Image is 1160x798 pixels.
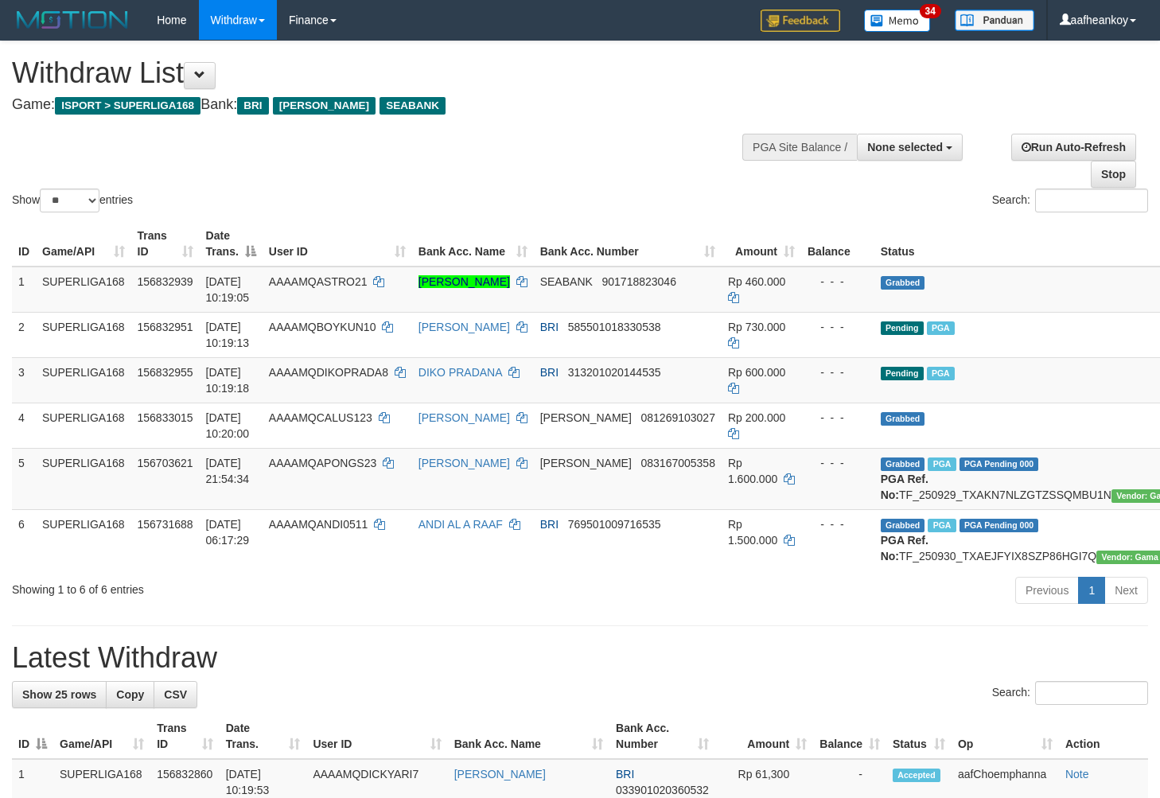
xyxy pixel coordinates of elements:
img: panduan.png [955,10,1034,31]
span: PGA Pending [960,519,1039,532]
input: Search: [1035,681,1148,705]
a: Copy [106,681,154,708]
span: [PERSON_NAME] [540,457,632,469]
span: 156703621 [138,457,193,469]
img: Button%20Memo.svg [864,10,931,32]
span: Rp 460.000 [728,275,785,288]
span: AAAAMQASTRO21 [269,275,368,288]
span: 156832939 [138,275,193,288]
a: Note [1065,768,1089,780]
span: 156731688 [138,518,193,531]
th: Date Trans.: activate to sort column ascending [220,714,307,759]
a: 1 [1078,577,1105,604]
a: Run Auto-Refresh [1011,134,1136,161]
th: User ID: activate to sort column ascending [263,221,412,267]
span: Show 25 rows [22,688,96,701]
span: [DATE] 10:19:05 [206,275,250,304]
a: Show 25 rows [12,681,107,708]
span: PGA Pending [960,457,1039,471]
span: Marked by aafsengchandara [927,321,955,335]
span: ISPORT > SUPERLIGA168 [55,97,200,115]
label: Search: [992,681,1148,705]
div: - - - [808,364,868,380]
th: Bank Acc. Number: activate to sort column ascending [609,714,715,759]
span: [PERSON_NAME] [273,97,376,115]
label: Show entries [12,189,133,212]
span: SEABANK [540,275,593,288]
a: Next [1104,577,1148,604]
td: SUPERLIGA168 [36,509,131,570]
span: BRI [540,366,559,379]
td: 2 [12,312,36,357]
span: Marked by aafchhiseyha [928,457,956,471]
span: Rp 730.000 [728,321,785,333]
a: DIKO PRADANA [418,366,502,379]
span: [DATE] 21:54:34 [206,457,250,485]
span: 34 [920,4,941,18]
span: Copy 083167005358 to clipboard [641,457,715,469]
a: ANDI AL A RAAF [418,518,503,531]
span: 156832951 [138,321,193,333]
span: Rp 1.600.000 [728,457,777,485]
span: Rp 600.000 [728,366,785,379]
span: [PERSON_NAME] [540,411,632,424]
img: Feedback.jpg [761,10,840,32]
span: Copy [116,688,144,701]
td: 1 [12,267,36,313]
span: AAAAMQAPONGS23 [269,457,376,469]
a: [PERSON_NAME] [418,411,510,424]
span: Copy 901718823046 to clipboard [602,275,676,288]
a: [PERSON_NAME] [454,768,546,780]
td: SUPERLIGA168 [36,448,131,509]
th: Balance: activate to sort column ascending [813,714,886,759]
th: Game/API: activate to sort column ascending [53,714,150,759]
span: AAAAMQANDI0511 [269,518,368,531]
th: Status: activate to sort column ascending [886,714,952,759]
td: 3 [12,357,36,403]
span: BRI [616,768,634,780]
td: 5 [12,448,36,509]
span: Grabbed [881,519,925,532]
span: SEABANK [380,97,446,115]
button: None selected [857,134,963,161]
span: AAAAMQDIKOPRADA8 [269,366,388,379]
span: Rp 200.000 [728,411,785,424]
div: Showing 1 to 6 of 6 entries [12,575,472,598]
span: BRI [540,321,559,333]
input: Search: [1035,189,1148,212]
span: Copy 081269103027 to clipboard [641,411,715,424]
td: SUPERLIGA168 [36,403,131,448]
div: - - - [808,410,868,426]
select: Showentries [40,189,99,212]
div: - - - [808,274,868,290]
div: - - - [808,516,868,532]
span: 156833015 [138,411,193,424]
div: - - - [808,455,868,471]
b: PGA Ref. No: [881,473,928,501]
th: Trans ID: activate to sort column ascending [150,714,220,759]
h1: Withdraw List [12,57,757,89]
th: Balance [801,221,874,267]
th: ID [12,221,36,267]
a: Stop [1091,161,1136,188]
th: Amount: activate to sort column ascending [722,221,801,267]
span: BRI [237,97,268,115]
td: 4 [12,403,36,448]
a: [PERSON_NAME] [418,457,510,469]
th: User ID: activate to sort column ascending [306,714,447,759]
span: [DATE] 10:19:13 [206,321,250,349]
th: Action [1059,714,1148,759]
th: ID: activate to sort column descending [12,714,53,759]
span: [DATE] 06:17:29 [206,518,250,547]
span: AAAAMQBOYKUN10 [269,321,376,333]
img: MOTION_logo.png [12,8,133,32]
span: Copy 033901020360532 to clipboard [616,784,709,796]
span: Marked by aafsengchandara [927,367,955,380]
span: Grabbed [881,457,925,471]
th: Amount: activate to sort column ascending [715,714,813,759]
span: Rp 1.500.000 [728,518,777,547]
span: [DATE] 10:20:00 [206,411,250,440]
span: Accepted [893,769,940,782]
span: 156832955 [138,366,193,379]
span: Pending [881,367,924,380]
